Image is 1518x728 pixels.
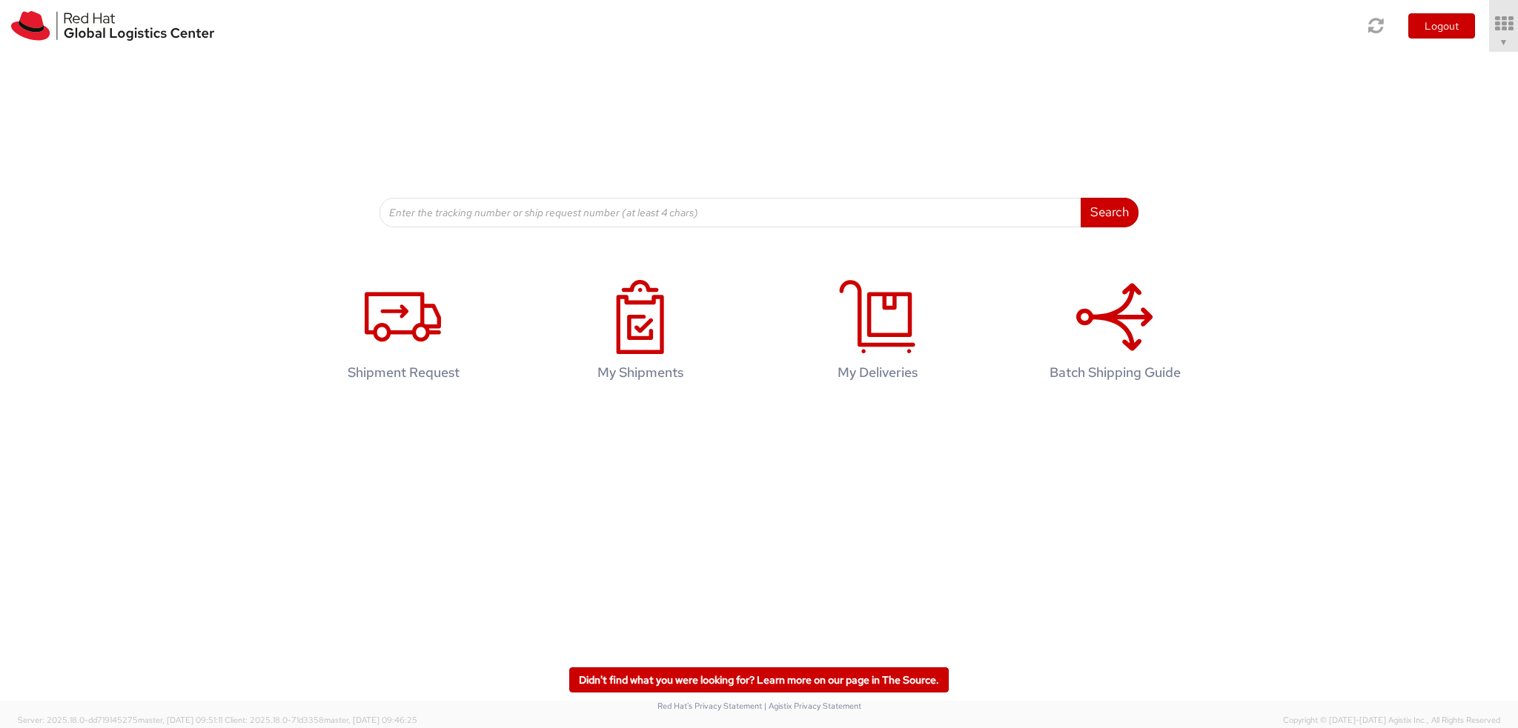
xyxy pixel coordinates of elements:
[529,264,752,403] a: My Shipments
[766,264,989,403] a: My Deliveries
[308,365,499,380] h4: Shipment Request
[324,715,417,725] span: master, [DATE] 09:46:25
[569,667,949,692] a: Didn't find what you were looking for? Learn more on our page in The Source.
[545,365,736,380] h4: My Shipments
[138,715,222,725] span: master, [DATE] 09:51:11
[1081,198,1138,227] button: Search
[1408,13,1475,39] button: Logout
[782,365,973,380] h4: My Deliveries
[11,11,214,41] img: rh-logistics-00dfa346123c4ec078e1.svg
[225,715,417,725] span: Client: 2025.18.0-71d3358
[18,715,222,725] span: Server: 2025.18.0-dd719145275
[292,264,514,403] a: Shipment Request
[379,198,1081,227] input: Enter the tracking number or ship request number (at least 4 chars)
[764,701,861,711] a: | Agistix Privacy Statement
[1499,36,1508,48] span: ▼
[1019,365,1210,380] h4: Batch Shipping Guide
[1283,715,1500,727] span: Copyright © [DATE]-[DATE] Agistix Inc., All Rights Reserved
[1004,264,1226,403] a: Batch Shipping Guide
[657,701,762,711] a: Red Hat's Privacy Statement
